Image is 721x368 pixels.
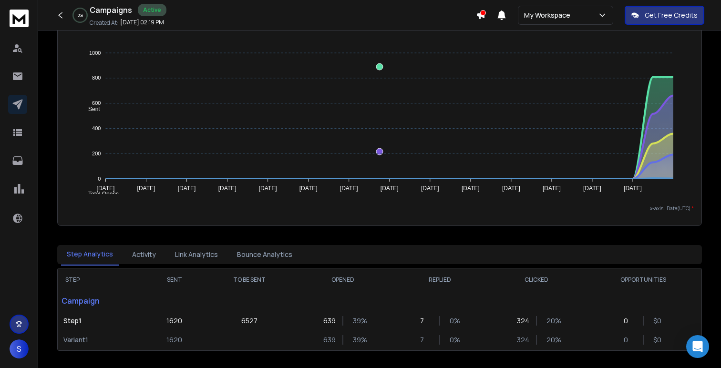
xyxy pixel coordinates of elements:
span: Total Opens [81,191,119,197]
p: 0 [624,316,633,326]
div: Open Intercom Messenger [686,335,709,358]
tspan: [DATE] [97,185,115,192]
tspan: 600 [92,100,101,106]
button: Activity [126,244,162,265]
button: S [10,339,29,358]
button: Link Analytics [169,244,224,265]
tspan: [DATE] [218,185,237,192]
p: 639 [323,335,333,345]
p: My Workspace [524,10,574,20]
tspan: [DATE] [259,185,277,192]
tspan: [DATE] [462,185,480,192]
tspan: [DATE] [137,185,155,192]
p: 39 % [353,335,362,345]
p: $ 0 [653,316,663,326]
tspan: [DATE] [583,185,601,192]
th: STEP [58,268,145,291]
p: x-axis : Date(UTC) [65,205,694,212]
th: OPENED [295,268,391,291]
th: CLICKED [488,268,585,291]
p: $ 0 [653,335,663,345]
th: SENT [145,268,204,291]
button: Get Free Credits [625,6,704,25]
p: 1620 [166,316,182,326]
p: 39 % [353,316,362,326]
p: 20 % [546,335,556,345]
button: Bounce Analytics [231,244,298,265]
p: [DATE] 02:19 PM [120,19,164,26]
th: OPPORTUNITIES [585,268,701,291]
p: Step 1 [63,316,140,326]
tspan: [DATE] [543,185,561,192]
p: 0 % [450,316,459,326]
tspan: 0 [98,176,101,182]
th: REPLIED [391,268,488,291]
button: Step Analytics [61,244,119,266]
p: 6527 [241,316,257,326]
span: Sent [81,106,100,112]
p: 0 [624,335,633,345]
tspan: [DATE] [421,185,439,192]
p: 7 [420,335,430,345]
h1: Campaigns [90,4,132,16]
tspan: [DATE] [299,185,318,192]
tspan: [DATE] [340,185,358,192]
p: Campaign [58,291,145,310]
p: 1620 [166,335,182,345]
p: 324 [517,335,526,345]
tspan: [DATE] [624,185,642,192]
tspan: 200 [92,151,101,156]
p: 639 [323,316,333,326]
p: Get Free Credits [645,10,698,20]
tspan: 400 [92,125,101,131]
p: Created At: [90,19,118,27]
tspan: [DATE] [502,185,520,192]
img: logo [10,10,29,27]
p: 0 % [78,12,83,18]
tspan: 800 [92,75,101,81]
p: Variant 1 [63,335,140,345]
p: 0 % [450,335,459,345]
div: Active [138,4,166,16]
p: 7 [420,316,430,326]
p: 20 % [546,316,556,326]
tspan: [DATE] [381,185,399,192]
tspan: [DATE] [178,185,196,192]
th: TO BE SENT [204,268,295,291]
p: 324 [517,316,526,326]
tspan: 1000 [89,50,101,56]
